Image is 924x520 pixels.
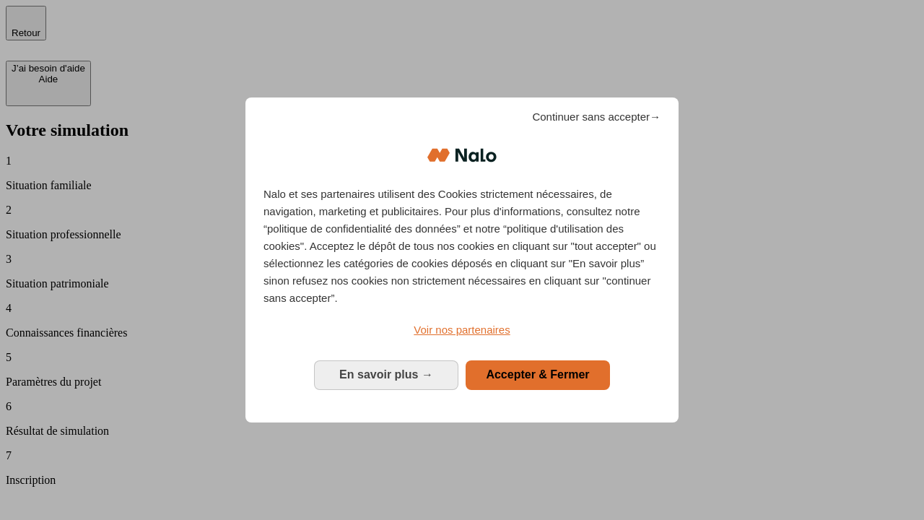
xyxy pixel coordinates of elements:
button: Accepter & Fermer: Accepter notre traitement des données et fermer [466,360,610,389]
img: Logo [427,134,497,177]
button: En savoir plus: Configurer vos consentements [314,360,458,389]
div: Bienvenue chez Nalo Gestion du consentement [245,97,679,422]
span: Voir nos partenaires [414,324,510,336]
p: Nalo et ses partenaires utilisent des Cookies strictement nécessaires, de navigation, marketing e... [263,186,661,307]
a: Voir nos partenaires [263,321,661,339]
span: Continuer sans accepter→ [532,108,661,126]
span: Accepter & Fermer [486,368,589,381]
span: En savoir plus → [339,368,433,381]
